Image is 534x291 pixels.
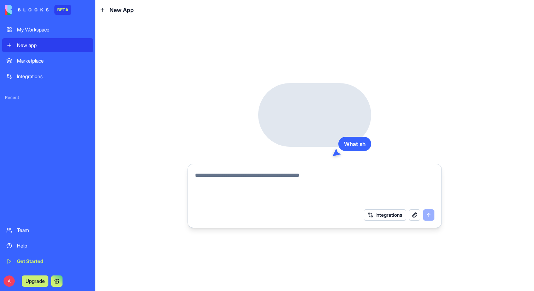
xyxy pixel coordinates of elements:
a: Upgrade [22,277,48,284]
img: logo [5,5,49,15]
button: Integrations [364,209,406,221]
div: Marketplace [17,57,89,64]
a: Help [2,239,93,253]
div: BETA [54,5,71,15]
div: Team [17,227,89,234]
div: Help [17,242,89,249]
div: What sh [338,137,371,151]
span: A [4,275,15,287]
a: Get Started [2,254,93,268]
div: My Workspace [17,26,89,33]
a: Team [2,223,93,237]
a: Integrations [2,69,93,83]
span: New App [109,6,134,14]
button: Upgrade [22,275,48,287]
div: Get Started [17,258,89,265]
a: Marketplace [2,54,93,68]
div: New app [17,42,89,49]
a: New app [2,38,93,52]
a: My Workspace [2,23,93,37]
span: Recent [2,95,93,100]
div: Integrations [17,73,89,80]
a: BETA [5,5,71,15]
